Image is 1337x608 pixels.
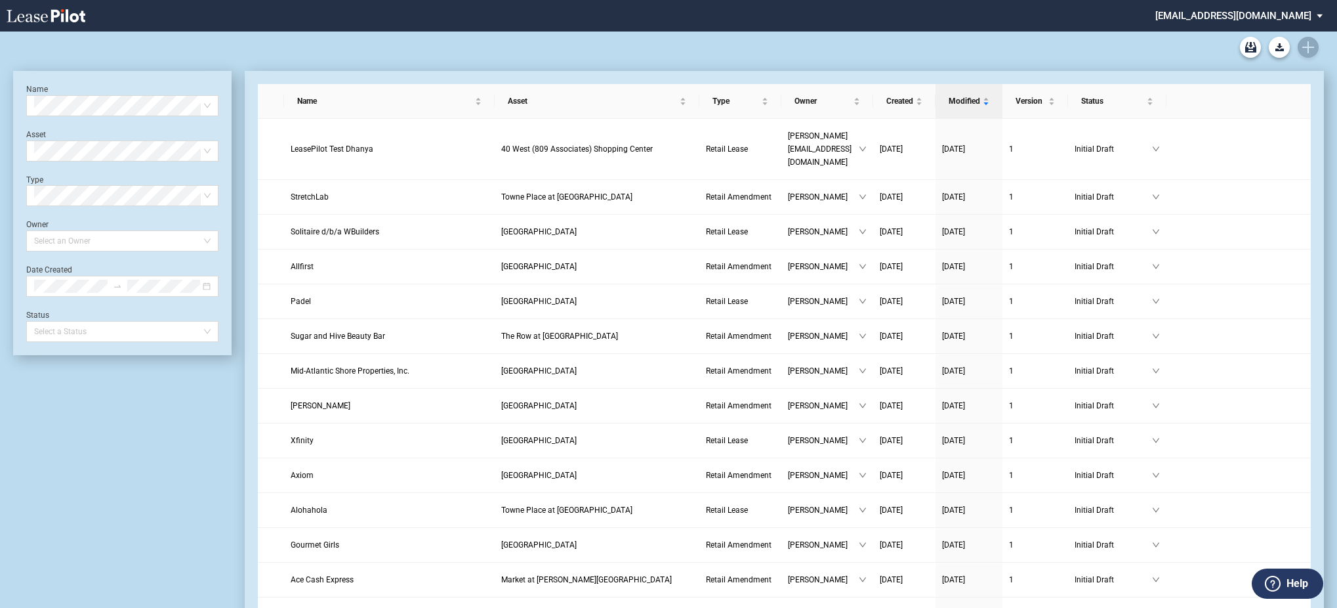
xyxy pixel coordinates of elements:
[1009,260,1061,273] a: 1
[880,225,929,238] a: [DATE]
[859,297,867,305] span: down
[501,227,577,236] span: Chantilly Plaza
[880,436,903,445] span: [DATE]
[1009,434,1061,447] a: 1
[26,265,72,274] label: Date Created
[1286,575,1308,592] label: Help
[26,311,49,320] label: Status
[501,225,693,238] a: [GEOGRAPHIC_DATA]
[291,573,488,586] a: Ace Cash Express
[942,364,996,378] a: [DATE]
[1068,84,1166,119] th: Status
[501,434,693,447] a: [GEOGRAPHIC_DATA]
[1152,367,1160,375] span: down
[291,401,350,410] span: Papa Johns
[291,142,488,156] a: LeasePilot Test Dhanya
[880,364,929,378] a: [DATE]
[501,192,632,202] span: Towne Place at Greenbrier
[501,364,693,378] a: [GEOGRAPHIC_DATA]
[942,332,965,341] span: [DATE]
[1152,193,1160,201] span: down
[706,364,775,378] a: Retail Amendment
[26,85,48,94] label: Name
[880,262,903,271] span: [DATE]
[706,142,775,156] a: Retail Lease
[699,84,781,119] th: Type
[706,504,775,517] a: Retail Lease
[942,190,996,204] a: [DATE]
[1009,332,1014,341] span: 1
[501,573,693,586] a: Market at [PERSON_NAME][GEOGRAPHIC_DATA]
[788,190,859,204] span: [PERSON_NAME]
[880,297,903,306] span: [DATE]
[942,144,965,154] span: [DATE]
[291,506,327,515] span: Alohahola
[1152,471,1160,479] span: down
[706,295,775,308] a: Retail Lease
[880,295,929,308] a: [DATE]
[859,367,867,375] span: down
[788,295,859,308] span: [PERSON_NAME]
[859,145,867,153] span: down
[1152,228,1160,236] span: down
[1009,504,1061,517] a: 1
[706,538,775,552] a: Retail Amendment
[859,471,867,479] span: down
[942,142,996,156] a: [DATE]
[873,84,936,119] th: Created
[1240,37,1261,58] a: Archive
[706,144,748,154] span: Retail Lease
[1009,471,1014,480] span: 1
[1152,437,1160,445] span: down
[788,434,859,447] span: [PERSON_NAME]
[706,436,748,445] span: Retail Lease
[1075,330,1152,343] span: Initial Draft
[1009,573,1061,586] a: 1
[859,402,867,410] span: down
[706,506,748,515] span: Retail Lease
[1009,575,1014,584] span: 1
[788,469,859,482] span: [PERSON_NAME]
[1009,192,1014,202] span: 1
[880,144,903,154] span: [DATE]
[942,295,996,308] a: [DATE]
[880,142,929,156] a: [DATE]
[501,295,693,308] a: [GEOGRAPHIC_DATA]
[291,225,488,238] a: Solitaire d/b/a WBuilders
[113,282,122,291] span: swap-right
[501,471,577,480] span: Pleasant Valley Marketplace
[942,506,965,515] span: [DATE]
[1009,297,1014,306] span: 1
[501,575,672,584] span: Market at Opitz Crossing
[1016,95,1046,108] span: Version
[501,262,577,271] span: Commerce Centre
[1009,506,1014,515] span: 1
[1009,295,1061,308] a: 1
[291,434,488,447] a: Xfinity
[1009,469,1061,482] a: 1
[936,84,1002,119] th: Modified
[501,401,577,410] span: Cherryvale Plaza
[26,175,43,185] label: Type
[501,330,693,343] a: The Row at [GEOGRAPHIC_DATA]
[501,469,693,482] a: [GEOGRAPHIC_DATA]
[942,225,996,238] a: [DATE]
[1009,364,1061,378] a: 1
[880,469,929,482] a: [DATE]
[880,540,903,550] span: [DATE]
[706,192,771,202] span: Retail Amendment
[794,95,851,108] span: Owner
[942,540,965,550] span: [DATE]
[942,297,965,306] span: [DATE]
[284,84,495,119] th: Name
[501,366,577,376] span: Dumbarton Square
[942,401,965,410] span: [DATE]
[880,538,929,552] a: [DATE]
[291,399,488,412] a: [PERSON_NAME]
[291,504,488,517] a: Alohahola
[706,540,771,550] span: Retail Amendment
[501,142,693,156] a: 40 West (809 Associates) Shopping Center
[1009,225,1061,238] a: 1
[788,330,859,343] span: [PERSON_NAME]
[1152,541,1160,549] span: down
